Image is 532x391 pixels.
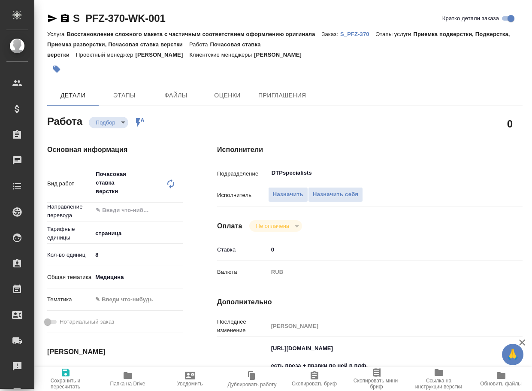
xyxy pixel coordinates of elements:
h4: Дополнительно [217,297,523,307]
p: Работа [189,41,210,48]
button: Open [493,172,494,174]
p: Этапы услуги [376,31,414,37]
button: Назначить себя [308,187,363,202]
span: Назначить [273,190,303,200]
button: Уведомить [159,367,221,391]
p: Почасовая ставка верстки [47,41,261,58]
a: S_PFZ-370 [340,30,376,37]
button: Папка на Drive [97,367,159,391]
span: Этапы [104,90,145,101]
div: Медицина [92,270,183,285]
p: S_PFZ-370 [340,31,376,37]
span: Дублировать работу [228,382,277,388]
h4: Исполнители [217,145,523,155]
h2: Работа [47,113,82,128]
p: Услуга [47,31,66,37]
span: Нотариальный заказ [60,318,114,326]
p: Заказ: [322,31,340,37]
button: Скопировать бриф [283,367,345,391]
p: Проектный менеджер [76,52,135,58]
p: [PERSON_NAME] [254,52,308,58]
p: Ставка [217,246,268,254]
p: Восстановление сложного макета с частичным соответствием оформлению оригинала [66,31,321,37]
button: Назначить [268,187,308,202]
button: Подбор [93,119,118,126]
span: Приглашения [258,90,306,101]
p: Тематика [47,295,92,304]
span: Скопировать бриф [292,381,337,387]
div: Подбор [249,220,302,232]
span: Папка на Drive [110,381,145,387]
input: ✎ Введи что-нибудь [92,249,183,261]
span: Ссылка на инструкции верстки [413,378,465,390]
button: 🙏 [502,344,523,365]
h4: Оплата [217,221,242,231]
p: Тарифные единицы [47,225,92,242]
button: Добавить тэг [47,60,66,79]
p: Подразделение [217,170,268,178]
p: Общая тематика [47,273,92,282]
button: Дублировать работу [221,367,283,391]
span: Скопировать мини-бриф [351,378,402,390]
span: Обновить файлы [480,381,522,387]
span: Детали [52,90,94,101]
button: Обновить файлы [470,367,532,391]
button: Сохранить и пересчитать [34,367,97,391]
input: ✎ Введи что-нибудь [95,205,151,215]
span: Кратко детали заказа [442,14,499,23]
span: Оценки [207,90,248,101]
p: Исполнитель [217,191,268,200]
span: Сохранить и пересчитать [39,378,91,390]
h4: [PERSON_NAME] [47,347,183,357]
button: Не оплачена [254,222,292,230]
button: Ссылка на инструкции верстки [408,367,470,391]
p: [PERSON_NAME] [136,52,190,58]
span: Уведомить [177,381,203,387]
input: ✎ Введи что-нибудь [268,243,497,256]
h2: 0 [507,116,513,131]
span: Файлы [155,90,196,101]
button: Open [178,209,180,211]
div: RUB [268,265,497,279]
p: Последнее изменение [217,318,268,335]
h4: Основная информация [47,145,183,155]
p: Вид работ [47,179,92,188]
p: Кол-во единиц [47,251,92,259]
button: Скопировать ссылку для ЯМессенджера [47,13,57,24]
p: Клиентские менеджеры [189,52,254,58]
p: Направление перевода [47,203,92,220]
div: ✎ Введи что-нибудь [95,295,172,304]
span: 🙏 [505,346,520,364]
button: Скопировать мини-бриф [345,367,408,391]
div: страница [92,226,183,241]
p: Валюта [217,268,268,276]
button: Скопировать ссылку [60,13,70,24]
span: Назначить себя [313,190,358,200]
input: Пустое поле [268,320,497,332]
div: ✎ Введи что-нибудь [92,292,183,307]
div: Подбор [89,117,128,128]
a: S_PFZ-370-WK-001 [73,12,166,24]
